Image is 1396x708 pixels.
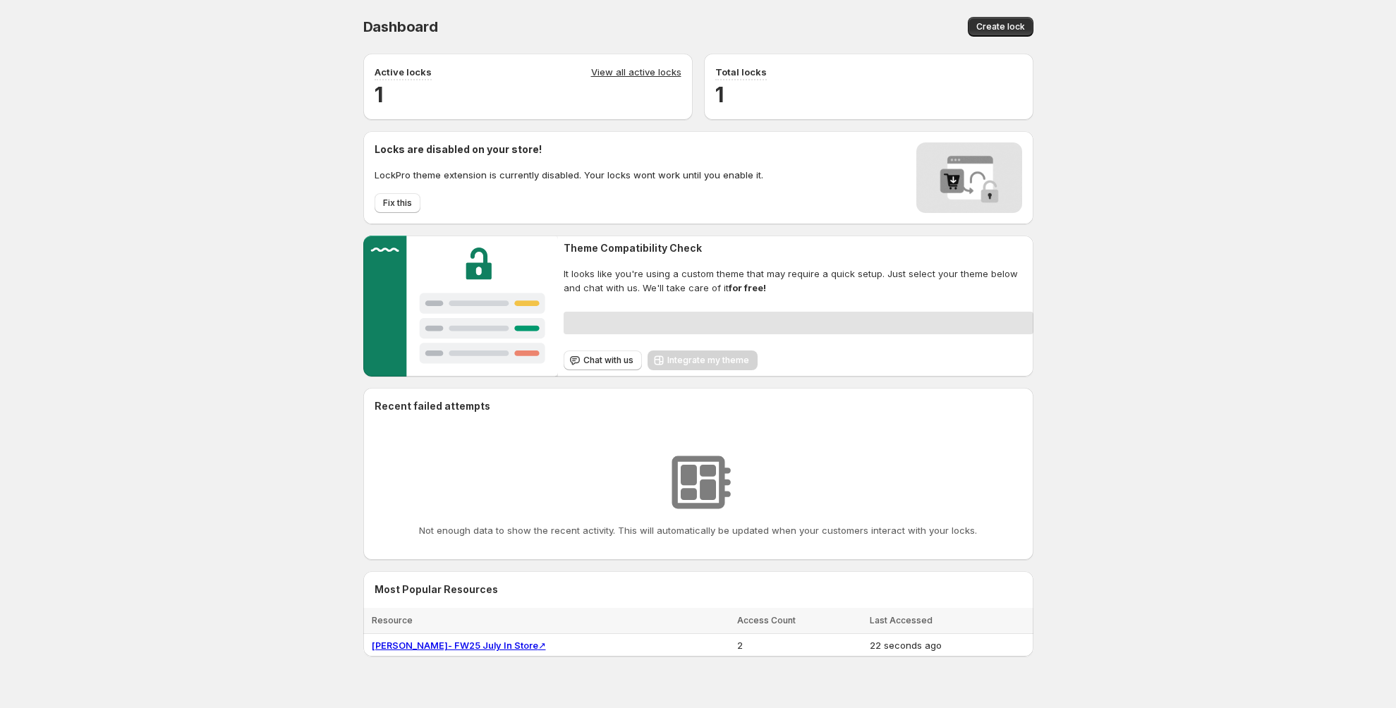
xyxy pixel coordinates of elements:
p: LockPro theme extension is currently disabled. Your locks wont work until you enable it. [375,168,763,182]
h2: Locks are disabled on your store! [375,142,763,157]
td: 2 [733,634,866,657]
button: Fix this [375,193,420,213]
span: 22 seconds ago [870,640,942,651]
p: Not enough data to show the recent activity. This will automatically be updated when your custome... [419,523,977,537]
h2: Recent failed attempts [375,399,490,413]
button: Chat with us [564,350,642,370]
span: Access Count [737,615,796,625]
span: Dashboard [363,18,438,35]
button: Create lock [968,17,1033,37]
img: No resources found [663,447,734,518]
a: [PERSON_NAME]- FW25 July In Store↗ [372,640,546,651]
p: Active locks [375,65,432,79]
span: It looks like you're using a custom theme that may require a quick setup. Just select your theme ... [564,267,1033,295]
a: View all active locks [591,65,681,80]
strong: for free! [729,282,766,293]
img: Customer support [363,236,559,377]
h2: 1 [715,80,1022,109]
p: Total locks [715,65,767,79]
span: Create lock [976,21,1025,32]
h2: Most Popular Resources [375,582,1022,597]
span: Chat with us [583,355,633,366]
h2: Theme Compatibility Check [564,241,1033,255]
span: Last Accessed [870,615,933,625]
span: Resource [372,615,413,625]
h2: 1 [375,80,681,109]
span: Fix this [383,197,412,209]
img: Locks disabled [916,142,1022,213]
